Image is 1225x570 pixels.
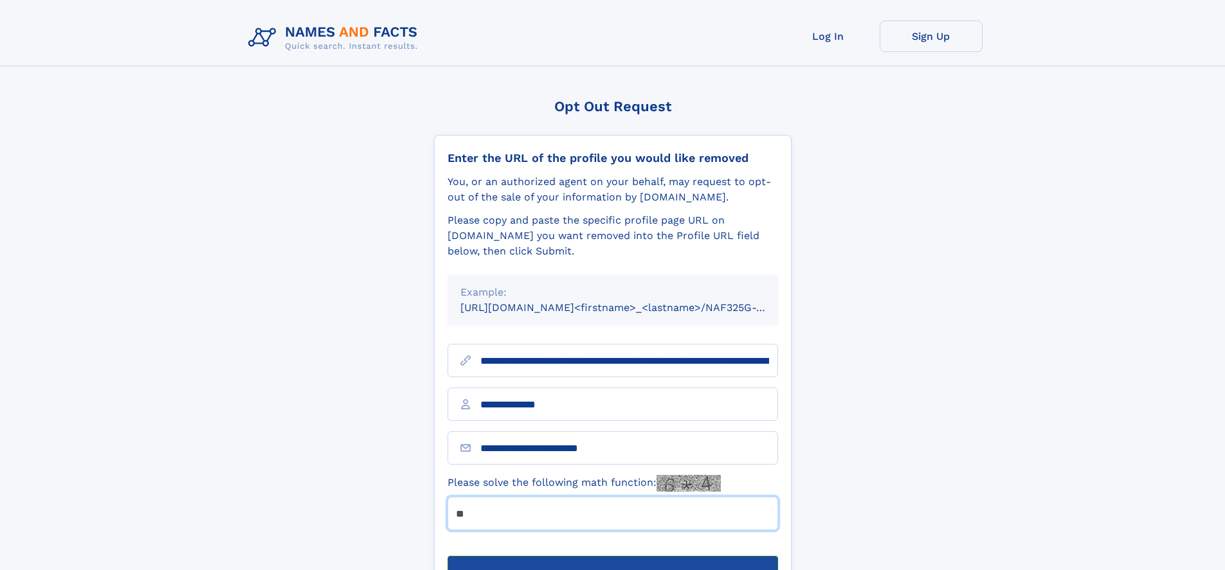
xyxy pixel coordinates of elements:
[448,151,778,165] div: Enter the URL of the profile you would like removed
[448,475,721,492] label: Please solve the following math function:
[448,174,778,205] div: You, or an authorized agent on your behalf, may request to opt-out of the sale of your informatio...
[448,213,778,259] div: Please copy and paste the specific profile page URL on [DOMAIN_NAME] you want removed into the Pr...
[460,301,803,314] small: [URL][DOMAIN_NAME]<firstname>_<lastname>/NAF325G-xxxxxxxx
[777,21,880,52] a: Log In
[243,21,428,55] img: Logo Names and Facts
[434,98,792,114] div: Opt Out Request
[460,285,765,300] div: Example:
[880,21,983,52] a: Sign Up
